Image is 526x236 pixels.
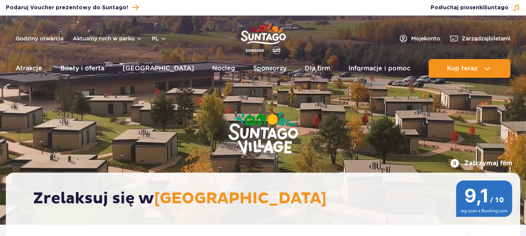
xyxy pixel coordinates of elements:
[253,59,287,78] a: Sponsorzy
[123,59,194,78] a: [GEOGRAPHIC_DATA]
[431,4,520,12] button: Posłuchaj piosenkiSuntago
[447,65,478,72] span: Kup teraz
[197,82,329,186] img: Suntago Village
[6,2,139,13] a: Podaruj Voucher prezentowy do Suntago!
[60,59,104,78] a: Bilety i oferta
[462,35,510,42] span: Zarządzaj biletami
[450,159,512,168] button: Zatrzymaj film
[33,189,501,208] h2: Zrelaksuj się w
[431,4,508,12] span: Posłuchaj piosenki
[16,35,63,42] a: Godziny otwarcia
[241,19,286,55] a: Park of Poland
[152,35,167,42] button: pl
[399,34,440,43] a: Mojekonto
[6,4,128,12] span: Podaruj Voucher prezentowy do Suntago!
[411,35,440,42] span: Moje konto
[212,59,235,78] a: Nocleg
[456,180,512,217] img: 9,1/10 wg ocen z Booking.com
[348,59,410,78] a: Informacje i pomoc
[73,35,142,42] button: Aktualny ruch w parku
[154,189,327,208] span: [GEOGRAPHIC_DATA]
[305,59,330,78] a: Dla firm
[449,34,510,43] a: Zarządzajbiletami
[16,59,42,78] a: Atrakcje
[429,59,510,78] button: Kup teraz
[484,5,508,10] span: Suntago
